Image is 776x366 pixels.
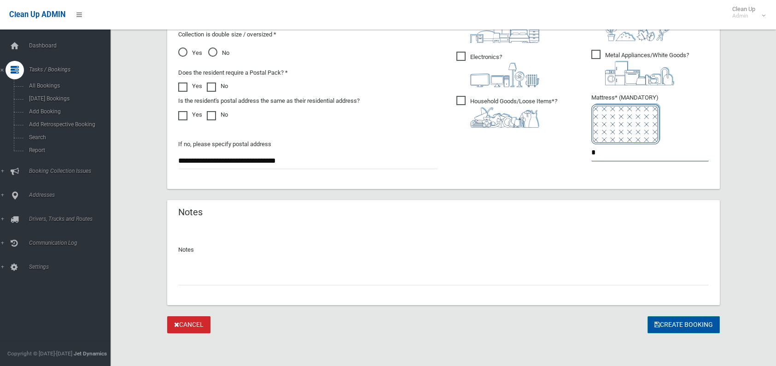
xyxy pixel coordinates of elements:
span: Search [26,134,110,141]
label: Yes [178,81,202,92]
span: Booking Collection Issues [26,168,117,174]
img: 394712a680b73dbc3d2a6a3a7ffe5a07.png [470,63,539,87]
a: Cancel [167,316,210,333]
span: Tasks / Bookings [26,66,117,73]
span: Dashboard [26,42,117,49]
span: Communication Log [26,240,117,246]
span: Settings [26,264,117,270]
button: Create Booking [648,316,720,333]
span: Drivers, Trucks and Routes [26,216,117,222]
span: Copyright © [DATE]-[DATE] [7,350,72,357]
span: Report [26,147,110,153]
span: No [208,47,229,59]
span: Metal Appliances/White Goods [591,50,689,85]
span: Yes [178,47,202,59]
span: Add Booking [26,108,110,115]
span: Mattress* (MANDATORY) [591,94,709,144]
span: [DATE] Bookings [26,95,110,102]
i: ? [605,52,689,85]
span: Electronics [456,52,539,87]
i: ? [470,53,539,87]
label: No [207,109,228,120]
span: Clean Up [728,6,764,19]
header: Notes [167,203,214,221]
label: No [207,81,228,92]
label: If no, please specify postal address [178,139,271,150]
label: Does the resident require a Postal Pack? * [178,67,288,78]
strong: Jet Dynamics [74,350,107,357]
p: Notes [178,244,709,255]
span: Clean Up ADMIN [9,10,65,19]
p: Collection is double size / oversized * [178,29,438,40]
span: Addresses [26,192,117,198]
img: e7408bece873d2c1783593a074e5cb2f.png [591,103,660,144]
label: Is the resident's postal address the same as their residential address? [178,95,360,106]
img: b13cc3517677393f34c0a387616ef184.png [470,107,539,128]
img: aa9efdbe659d29b613fca23ba79d85cb.png [470,18,539,43]
label: Yes [178,109,202,120]
img: 36c1b0289cb1767239cdd3de9e694f19.png [605,61,674,85]
small: Admin [732,12,755,19]
span: Add Retrospective Booking [26,121,110,128]
i: ? [470,98,557,128]
span: All Bookings [26,83,110,89]
span: Household Goods/Loose Items* [456,96,557,128]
